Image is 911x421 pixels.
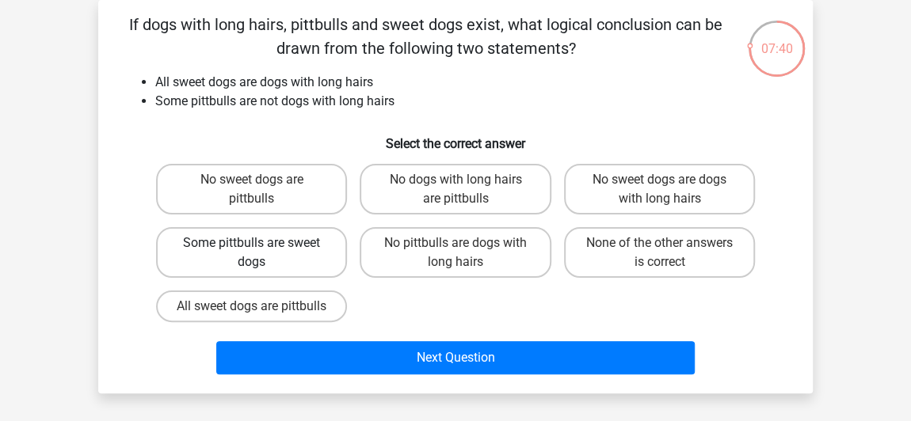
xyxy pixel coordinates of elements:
[360,164,551,214] label: No dogs with long hairs are pittbulls
[216,341,696,374] button: Next Question
[155,92,787,111] li: Some pittbulls are not dogs with long hairs
[156,290,347,322] label: All sweet dogs are pittbulls
[124,123,787,151] h6: Select the correct answer
[360,227,551,278] label: No pittbulls are dogs with long hairs
[124,13,728,60] p: If dogs with long hairs, pittbulls and sweet dogs exist, what logical conclusion can be drawn fro...
[156,164,347,214] label: No sweet dogs are pittbulls
[155,73,787,92] li: All sweet dogs are dogs with long hairs
[747,19,806,59] div: 07:40
[564,164,755,214] label: No sweet dogs are dogs with long hairs
[156,227,347,278] label: Some pittbulls are sweet dogs
[564,227,755,278] label: None of the other answers is correct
